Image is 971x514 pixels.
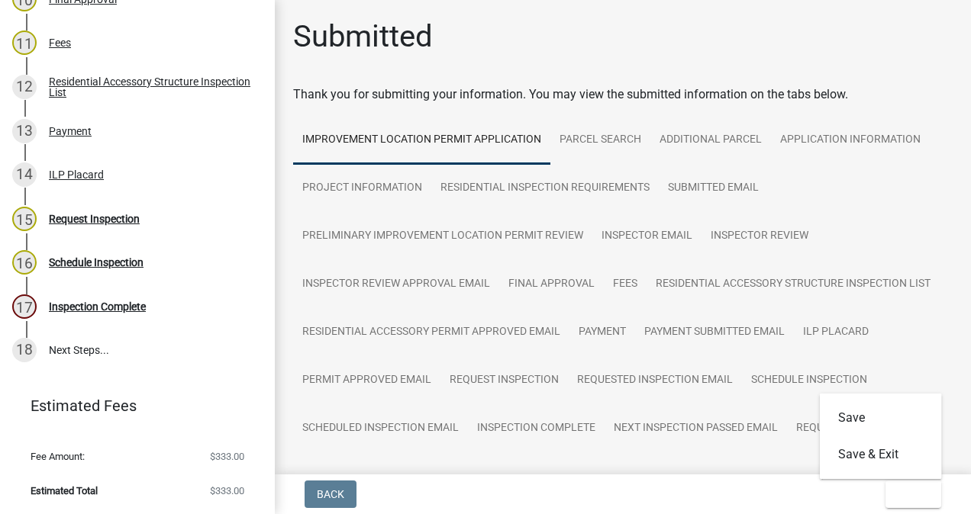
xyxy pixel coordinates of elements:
[886,480,941,508] button: Exit
[210,486,244,496] span: $333.00
[771,116,930,165] a: Application Information
[12,119,37,143] div: 13
[293,260,499,309] a: Inspector Review Approval Email
[468,404,605,453] a: Inspection Complete
[12,207,37,231] div: 15
[794,308,878,357] a: ILP Placard
[49,257,144,268] div: Schedule Inspection
[293,212,592,261] a: Preliminary Improvement Location Permit Review
[602,452,776,501] a: Scheduled Inspection Email
[293,116,550,165] a: Improvement Location Permit Application
[305,480,356,508] button: Back
[820,436,942,473] button: Save & Exit
[317,488,344,500] span: Back
[49,301,146,312] div: Inspection Complete
[820,394,942,479] div: Exit
[293,356,440,405] a: Permit Approved Email
[650,116,771,165] a: ADDITIONAL PARCEL
[898,488,920,500] span: Exit
[568,356,742,405] a: Requested Inspection Email
[499,260,604,309] a: Final Approval
[12,75,37,99] div: 12
[647,260,940,309] a: Residential Accessory Structure Inspection List
[49,214,140,224] div: Request Inspection
[49,76,250,98] div: Residential Accessory Structure Inspection List
[820,400,942,436] button: Save
[12,250,37,275] div: 16
[210,451,244,461] span: $333.00
[659,164,768,213] a: Submitted Email
[776,452,913,501] a: Inspection Complete
[431,164,659,213] a: Residential Inspection Requirements
[293,164,431,213] a: Project Information
[293,404,468,453] a: Scheduled Inspection Email
[293,452,467,501] a: Requested Inspection Email
[702,212,818,261] a: Inspector Review
[635,308,794,357] a: Payment Submitted Email
[12,31,37,55] div: 11
[569,308,635,357] a: Payment
[604,260,647,309] a: Fees
[31,451,85,461] span: Fee Amount:
[293,308,569,357] a: Residential Accessory Permit Approved Email
[592,212,702,261] a: Inspector Email
[49,126,92,137] div: Payment
[12,390,250,421] a: Estimated Fees
[49,169,104,180] div: ILP Placard
[742,356,876,405] a: Schedule Inspection
[550,116,650,165] a: Parcel search
[49,37,71,48] div: Fees
[787,404,915,453] a: Request Inspection
[605,404,787,453] a: Next Inspection Passed Email
[12,294,37,319] div: 17
[440,356,568,405] a: Request Inspection
[467,452,602,501] a: Schedule Inspection
[12,162,37,187] div: 14
[293,85,953,104] div: Thank you for submitting your information. You may view the submitted information on the tabs below.
[12,338,37,362] div: 18
[293,18,433,55] h1: Submitted
[31,486,98,496] span: Estimated Total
